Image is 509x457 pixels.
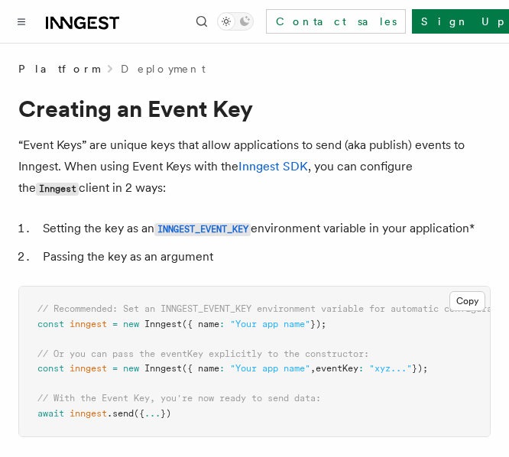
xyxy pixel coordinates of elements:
[112,319,118,329] span: =
[37,319,64,329] span: const
[310,363,316,374] span: ,
[217,12,254,31] button: Toggle dark mode
[193,12,211,31] button: Find something...
[238,159,308,173] a: Inngest SDK
[310,319,326,329] span: });
[144,408,160,419] span: ...
[266,9,406,34] a: Contact sales
[230,363,310,374] span: "Your app name"
[369,363,412,374] span: "xyz..."
[182,363,219,374] span: ({ name
[121,61,206,76] a: Deployment
[18,61,99,76] span: Platform
[37,408,64,419] span: await
[112,363,118,374] span: =
[219,319,225,329] span: :
[154,221,251,235] a: INNGEST_EVENT_KEY
[70,319,107,329] span: inngest
[70,363,107,374] span: inngest
[154,223,251,236] code: INNGEST_EVENT_KEY
[412,363,428,374] span: });
[12,12,31,31] button: Toggle navigation
[18,135,491,199] p: “Event Keys” are unique keys that allow applications to send (aka publish) events to Inngest. Whe...
[160,408,171,419] span: })
[18,95,491,122] h1: Creating an Event Key
[37,348,369,359] span: // Or you can pass the eventKey explicitly to the constructor:
[230,319,310,329] span: "Your app name"
[70,408,107,419] span: inngest
[144,363,182,374] span: Inngest
[38,246,491,267] li: Passing the key as an argument
[107,408,134,419] span: .send
[134,408,144,419] span: ({
[449,291,485,311] button: Copy
[123,319,139,329] span: new
[316,363,358,374] span: eventKey
[37,363,64,374] span: const
[38,218,491,240] li: Setting the key as an environment variable in your application*
[219,363,225,374] span: :
[358,363,364,374] span: :
[36,183,79,196] code: Inngest
[123,363,139,374] span: new
[182,319,219,329] span: ({ name
[144,319,182,329] span: Inngest
[37,393,321,404] span: // With the Event Key, you're now ready to send data:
